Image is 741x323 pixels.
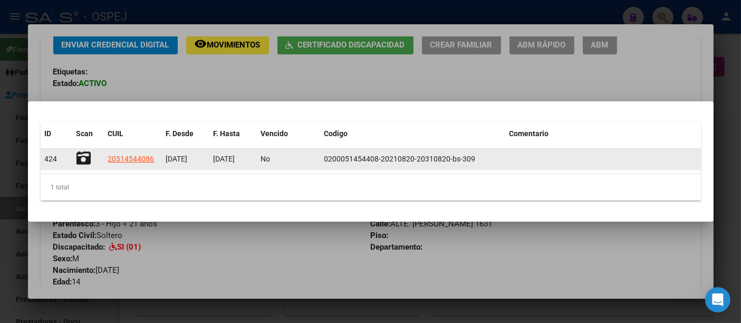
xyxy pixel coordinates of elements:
span: ID [45,129,52,138]
datatable-header-cell: ID [41,122,72,145]
span: Vencido [261,129,288,138]
span: 424 [45,155,57,163]
span: [DATE] [166,155,188,163]
span: Scan [76,129,93,138]
datatable-header-cell: Comentario [505,122,701,145]
span: CUIL [108,129,124,138]
span: F. Desde [166,129,194,138]
datatable-header-cell: Vencido [257,122,320,145]
span: 0200051454408-20210820-20310820-bs-309 [324,155,476,163]
span: 20514544086 [108,155,155,163]
datatable-header-cell: Scan [72,122,104,145]
datatable-header-cell: CUIL [104,122,162,145]
span: F. Hasta [214,129,240,138]
div: Open Intercom Messenger [705,287,730,312]
datatable-header-cell: F. Hasta [209,122,257,145]
datatable-header-cell: F. Desde [162,122,209,145]
span: Codigo [324,129,348,138]
span: Comentario [509,129,549,138]
div: 1 total [41,174,701,201]
span: [DATE] [214,155,235,163]
span: No [261,155,271,163]
datatable-header-cell: Codigo [320,122,505,145]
